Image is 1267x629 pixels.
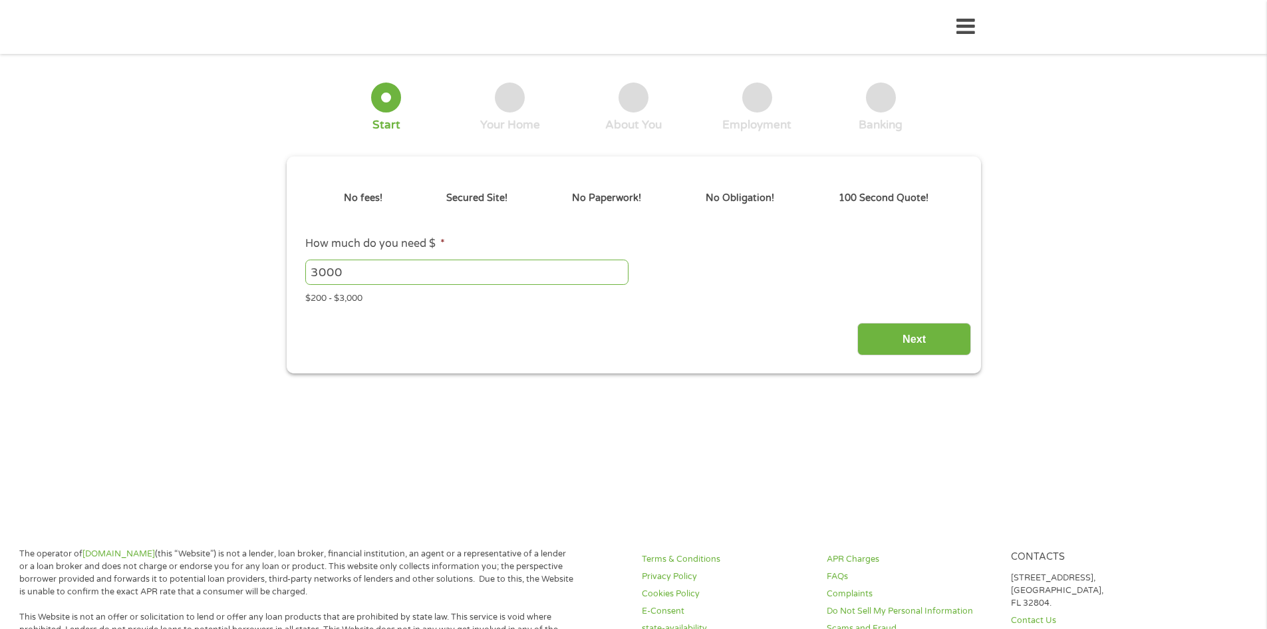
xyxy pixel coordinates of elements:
a: Cookies Policy [642,588,811,600]
a: [DOMAIN_NAME] [82,548,155,559]
a: Complaints [827,588,996,600]
p: [STREET_ADDRESS], [GEOGRAPHIC_DATA], FL 32804. [1011,572,1180,610]
p: The operator of (this “Website”) is not a lender, loan broker, financial institution, an agent or... [19,548,574,598]
p: No fees! [344,191,382,206]
p: No Obligation! [706,191,774,206]
a: FAQs [827,570,996,583]
p: 100 Second Quote! [839,191,928,206]
h4: Contacts [1011,551,1180,564]
div: Employment [722,118,791,132]
label: How much do you need $ [305,237,445,251]
a: Privacy Policy [642,570,811,583]
input: Next [857,323,971,355]
p: Secured Site! [446,191,507,206]
a: Terms & Conditions [642,553,811,566]
p: No Paperwork! [572,191,641,206]
div: Your Home [480,118,540,132]
div: Start [372,118,400,132]
div: Banking [859,118,903,132]
a: Do Not Sell My Personal Information [827,605,996,618]
div: $200 - $3,000 [305,288,961,306]
a: Contact Us [1011,614,1180,627]
a: E-Consent [642,605,811,618]
a: APR Charges [827,553,996,566]
div: About You [605,118,662,132]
